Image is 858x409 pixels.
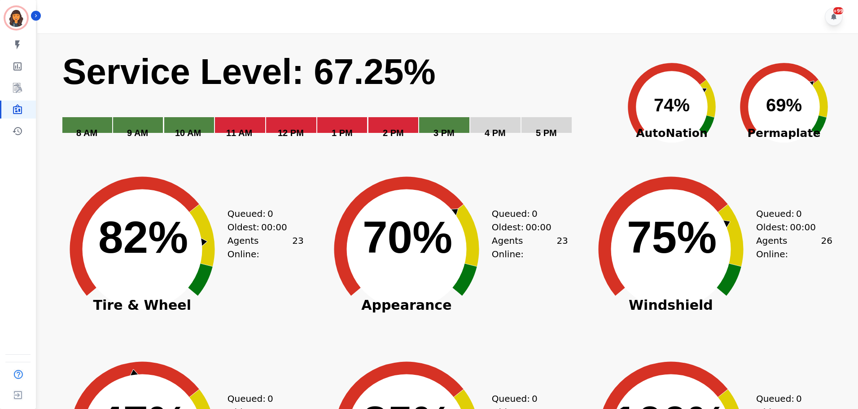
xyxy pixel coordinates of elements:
[532,207,538,220] span: 0
[492,234,568,261] div: Agents Online:
[616,125,728,142] span: AutoNation
[267,392,273,405] span: 0
[278,128,304,138] text: 12 PM
[76,128,97,138] text: 8 AM
[627,212,717,262] text: 75%
[228,220,295,234] div: Oldest:
[267,207,273,220] span: 0
[728,125,840,142] span: Permaplate
[363,212,452,262] text: 70%
[485,128,506,138] text: 4 PM
[332,128,353,138] text: 1 PM
[492,220,559,234] div: Oldest:
[536,128,557,138] text: 5 PM
[766,95,802,115] text: 69%
[127,128,148,138] text: 9 AM
[261,220,287,234] span: 00:00
[62,52,436,92] text: Service Level: 67.25%
[492,207,559,220] div: Queued:
[821,234,832,261] span: 26
[292,234,303,261] span: 23
[833,7,843,14] div: +99
[61,50,614,151] svg: Service Level: 0%
[581,301,761,310] span: Windshield
[790,220,816,234] span: 00:00
[796,392,802,405] span: 0
[532,392,538,405] span: 0
[228,207,295,220] div: Queued:
[796,207,802,220] span: 0
[756,234,832,261] div: Agents Online:
[226,128,252,138] text: 11 AM
[98,212,188,262] text: 82%
[556,234,568,261] span: 23
[228,392,295,405] div: Queued:
[433,128,455,138] text: 3 PM
[317,301,496,310] span: Appearance
[383,128,404,138] text: 2 PM
[756,392,823,405] div: Queued:
[654,95,690,115] text: 74%
[53,301,232,310] span: Tire & Wheel
[175,128,201,138] text: 10 AM
[756,207,823,220] div: Queued:
[525,220,552,234] span: 00:00
[5,7,27,29] img: Bordered avatar
[228,234,304,261] div: Agents Online:
[492,392,559,405] div: Queued:
[756,220,823,234] div: Oldest:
